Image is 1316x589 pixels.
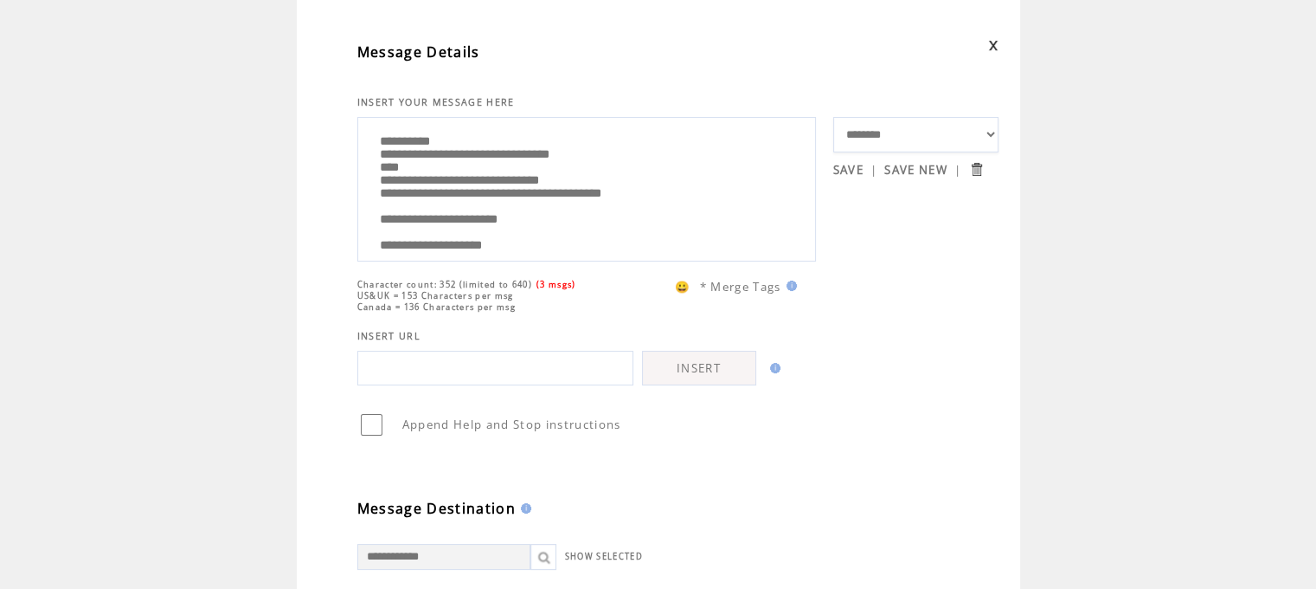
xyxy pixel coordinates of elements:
span: Message Destination [357,499,516,518]
img: help.gif [516,503,531,514]
span: Character count: 352 (limited to 640) [357,279,532,290]
span: 😀 [675,279,690,294]
input: Submit [968,161,985,178]
span: INSERT URL [357,330,420,342]
span: | [870,162,877,178]
img: help.gif [781,281,797,291]
span: Message Details [357,42,480,61]
span: (3 msgs) [536,279,576,290]
a: SHOW SELECTED [565,551,643,562]
span: Canada = 136 Characters per msg [357,301,516,313]
img: help.gif [765,363,780,373]
a: SAVE NEW [884,162,947,178]
span: Append Help and Stop instructions [402,417,621,432]
span: | [954,162,961,178]
span: * Merge Tags [700,279,781,294]
span: US&UK = 153 Characters per msg [357,290,514,301]
a: SAVE [833,162,863,178]
span: INSERT YOUR MESSAGE HERE [357,96,515,108]
a: INSERT [642,351,756,385]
